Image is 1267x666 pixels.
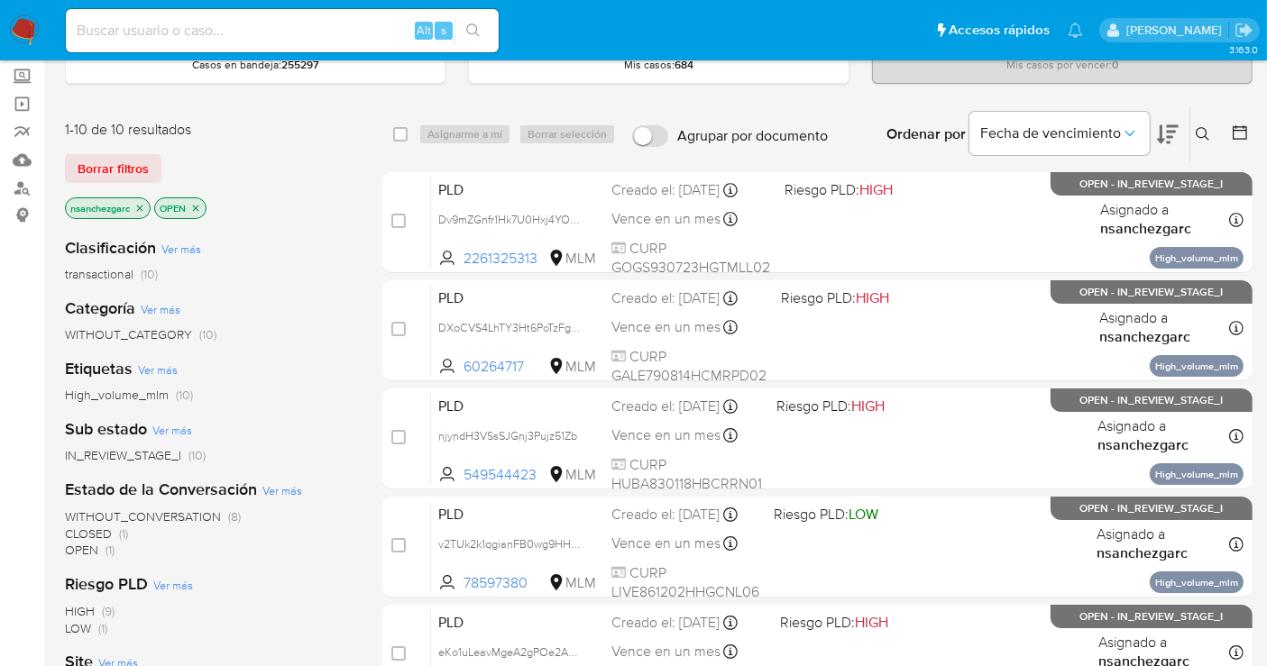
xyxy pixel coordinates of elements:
span: s [441,22,446,39]
span: 3.163.0 [1229,42,1258,57]
a: Salir [1235,21,1253,40]
a: Notificaciones [1068,23,1083,38]
p: nancy.sanchezgarcia@mercadolibre.com.mx [1126,22,1228,39]
input: Buscar usuario o caso... [66,19,499,42]
span: Alt [417,22,431,39]
span: Accesos rápidos [949,21,1050,40]
button: search-icon [454,18,491,43]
